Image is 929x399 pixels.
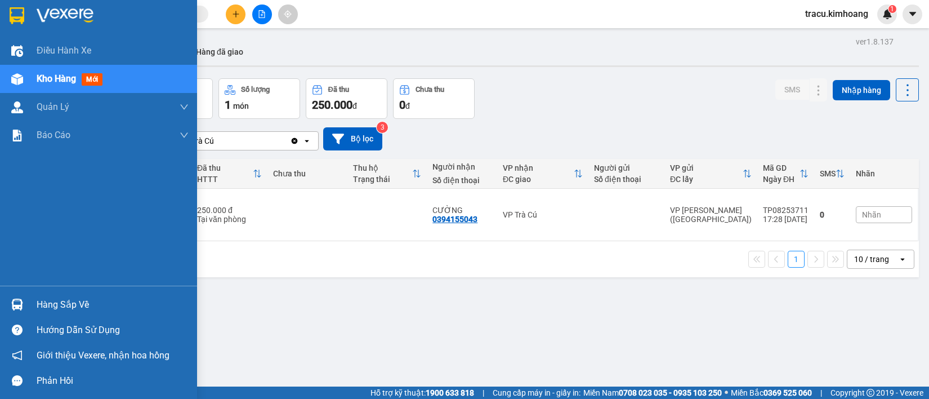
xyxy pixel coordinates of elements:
[302,136,311,145] svg: open
[763,175,800,184] div: Ngày ĐH
[775,79,809,100] button: SMS
[619,388,722,397] strong: 0708 023 035 - 0935 103 250
[867,389,874,397] span: copyright
[725,391,728,395] span: ⚪️
[37,100,69,114] span: Quản Lý
[11,101,23,113] img: warehouse-icon
[241,86,270,94] div: Số lượng
[37,296,189,313] div: Hàng sắp về
[890,5,894,13] span: 1
[796,7,877,21] span: tracu.kimhoang
[888,5,896,13] sup: 1
[432,215,477,224] div: 0394155043
[353,163,413,172] div: Thu hộ
[12,350,23,361] span: notification
[882,9,892,19] img: icon-new-feature
[664,159,757,189] th: Toggle SortBy
[273,169,342,178] div: Chưa thu
[306,78,387,119] button: Đã thu250.000đ
[788,251,805,268] button: 1
[503,210,583,219] div: VP Trà Cú
[11,299,23,311] img: warehouse-icon
[215,135,216,147] input: Selected VP Trà Cú.
[405,101,410,110] span: đ
[284,10,292,18] span: aim
[763,215,809,224] div: 17:28 [DATE]
[763,388,812,397] strong: 0369 525 060
[583,387,722,399] span: Miền Nam
[37,128,70,142] span: Báo cáo
[180,103,189,112] span: down
[377,122,388,133] sup: 3
[856,36,894,48] div: ver 1.8.137
[898,255,907,264] svg: open
[432,176,492,185] div: Số điện thoại
[493,387,580,399] span: Cung cấp máy in - giấy in:
[862,210,881,219] span: Nhãn
[233,101,249,110] span: món
[328,86,349,94] div: Đã thu
[353,175,413,184] div: Trạng thái
[37,73,76,84] span: Kho hàng
[594,163,659,172] div: Người gửi
[12,325,23,335] span: question-circle
[670,163,743,172] div: VP gửi
[180,131,189,140] span: down
[820,169,836,178] div: SMS
[37,373,189,389] div: Phản hồi
[197,175,253,184] div: HTTT
[432,206,492,215] div: CƯỜNG
[225,98,231,112] span: 1
[503,175,574,184] div: ĐC giao
[10,7,24,24] img: logo-vxr
[37,322,189,339] div: Hướng dẫn sử dụng
[312,98,352,112] span: 250.000
[290,136,299,145] svg: Clear value
[197,163,253,172] div: Đã thu
[757,159,814,189] th: Toggle SortBy
[763,206,809,215] div: TP08253711
[278,5,298,24] button: aim
[226,5,245,24] button: plus
[347,159,427,189] th: Toggle SortBy
[497,159,588,189] th: Toggle SortBy
[416,86,444,94] div: Chưa thu
[11,130,23,141] img: solution-icon
[426,388,474,397] strong: 1900 633 818
[82,73,102,86] span: mới
[833,80,890,100] button: Nhập hàng
[763,163,800,172] div: Mã GD
[670,175,743,184] div: ĐC lấy
[187,38,252,65] button: Hàng đã giao
[483,387,484,399] span: |
[197,215,262,224] div: Tại văn phòng
[191,159,267,189] th: Toggle SortBy
[352,101,357,110] span: đ
[370,387,474,399] span: Hỗ trợ kỹ thuật:
[37,43,91,57] span: Điều hành xe
[11,73,23,85] img: warehouse-icon
[12,375,23,386] span: message
[814,159,850,189] th: Toggle SortBy
[856,169,912,178] div: Nhãn
[731,387,812,399] span: Miền Bắc
[432,162,492,171] div: Người nhận
[323,127,382,150] button: Bộ lọc
[232,10,240,18] span: plus
[37,348,169,362] span: Giới thiệu Vexere, nhận hoa hồng
[197,206,262,215] div: 250.000 đ
[594,175,659,184] div: Số điện thoại
[820,210,845,219] div: 0
[252,5,272,24] button: file-add
[908,9,918,19] span: caret-down
[11,45,23,57] img: warehouse-icon
[503,163,574,172] div: VP nhận
[903,5,922,24] button: caret-down
[820,387,822,399] span: |
[399,98,405,112] span: 0
[670,206,752,224] div: VP [PERSON_NAME] ([GEOGRAPHIC_DATA])
[218,78,300,119] button: Số lượng1món
[258,10,266,18] span: file-add
[393,78,475,119] button: Chưa thu0đ
[854,254,889,265] div: 10 / trang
